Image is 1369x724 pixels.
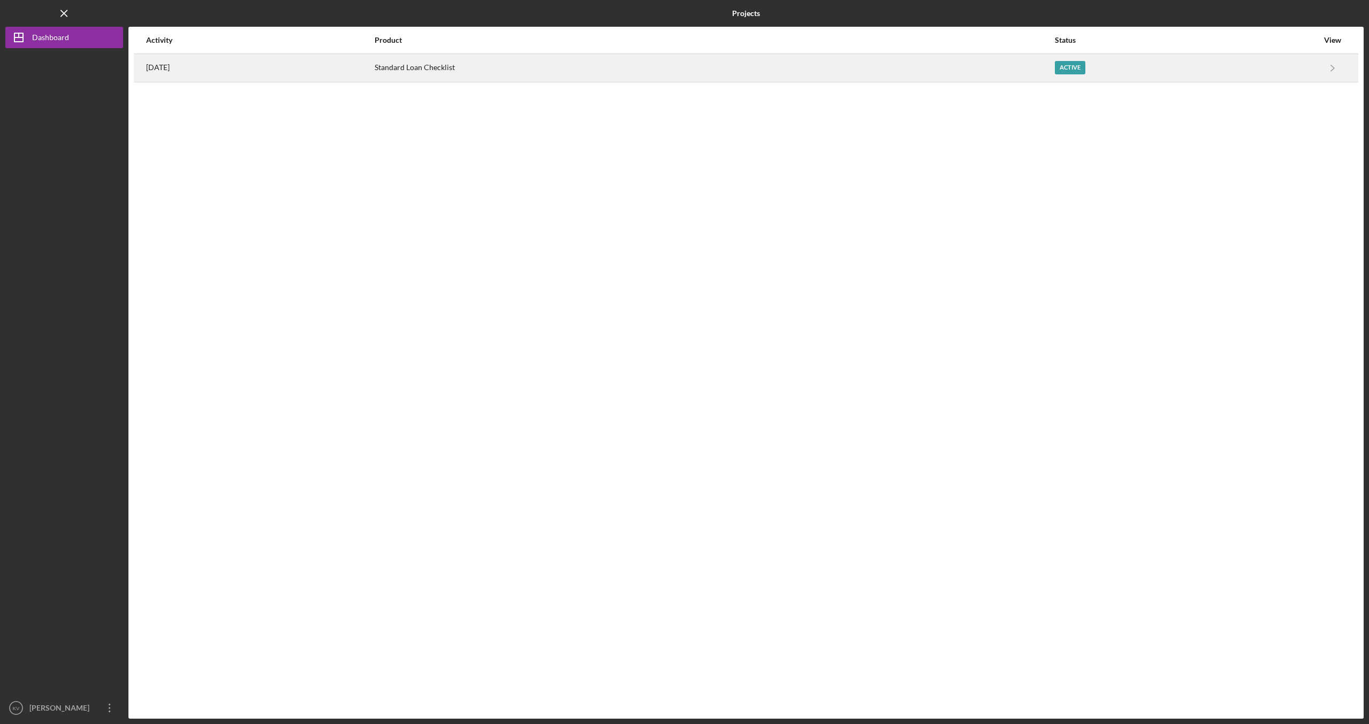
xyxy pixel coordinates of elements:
div: Status [1055,36,1318,44]
div: View [1319,36,1346,44]
div: Dashboard [32,27,69,51]
div: Activity [146,36,374,44]
button: Dashboard [5,27,123,48]
div: Standard Loan Checklist [375,55,1054,81]
b: Projects [732,9,760,18]
text: KV [13,705,20,711]
time: 2025-09-03 01:37 [146,63,170,72]
div: [PERSON_NAME] [27,697,96,721]
div: Product [375,36,1054,44]
button: KV[PERSON_NAME] [5,697,123,719]
div: Active [1055,61,1085,74]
